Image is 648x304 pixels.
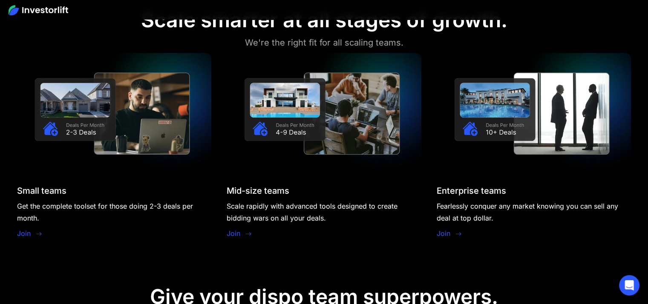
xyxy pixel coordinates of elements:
div: Scale smarter at all stages of growth. [141,8,507,32]
div: Fearlessly conquer any market knowing you can sell any deal at top dollar. [437,200,631,224]
div: Open Intercom Messenger [619,275,639,295]
a: Join [227,228,240,238]
div: Get the complete toolset for those doing 2-3 deals per month. [17,200,211,224]
div: Small teams [17,186,66,196]
div: We're the right fit for all scaling teams. [245,36,403,49]
div: Enterprise teams [437,186,506,196]
div: Mid-size teams [227,186,289,196]
a: Join [17,228,31,238]
a: Join [437,228,450,238]
div: Scale rapidly with advanced tools designed to create bidding wars on all your deals. [227,200,421,224]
